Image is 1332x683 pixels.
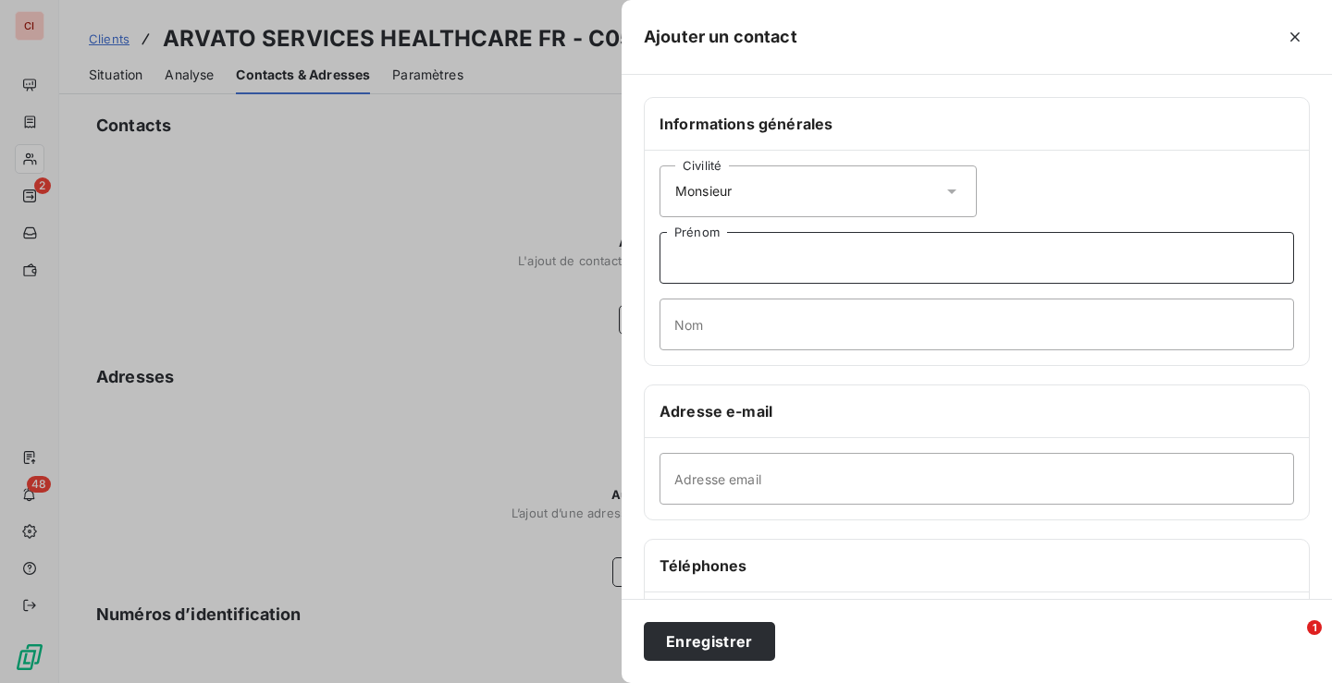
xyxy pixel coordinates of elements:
[660,113,1294,135] h6: Informations générales
[660,453,1294,505] input: placeholder
[660,555,1294,577] h6: Téléphones
[644,622,775,661] button: Enregistrer
[644,24,797,50] h5: Ajouter un contact
[660,299,1294,350] input: placeholder
[660,400,1294,422] h6: Adresse e-mail
[1269,620,1313,665] iframe: Intercom live chat
[675,182,732,201] span: Monsieur
[1307,620,1322,635] span: 1
[660,232,1294,284] input: placeholder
